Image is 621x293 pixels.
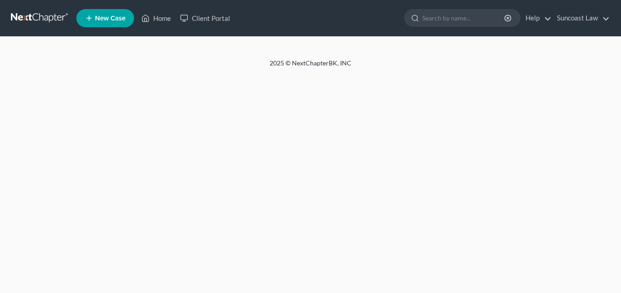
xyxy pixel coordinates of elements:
[95,15,125,22] span: New Case
[422,10,506,26] input: Search by name...
[137,10,175,26] a: Home
[51,59,570,75] div: 2025 © NextChapterBK, INC
[552,10,610,26] a: Suncoast Law
[175,10,235,26] a: Client Portal
[521,10,551,26] a: Help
